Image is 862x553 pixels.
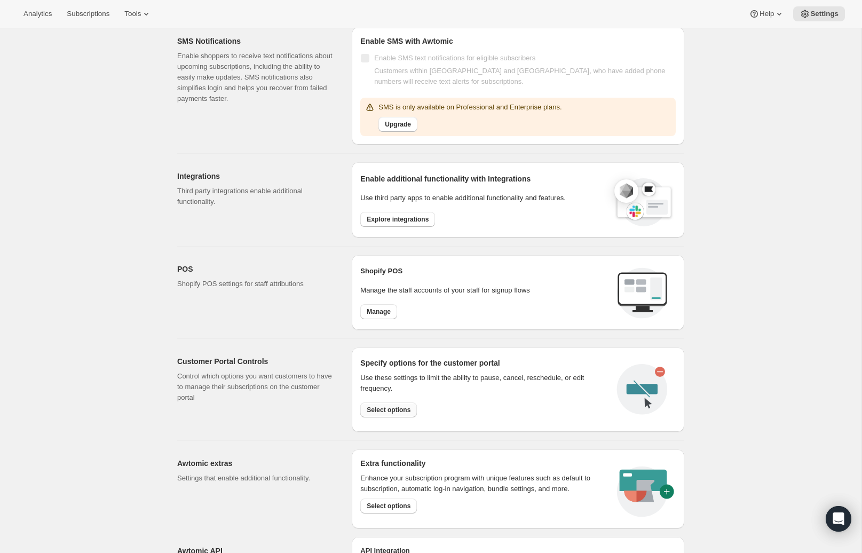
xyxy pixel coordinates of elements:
p: Shopify POS settings for staff attributions [177,279,335,289]
h2: POS [177,264,335,274]
p: Enhance your subscription program with unique features such as default to subscription, automatic... [360,473,604,494]
button: Analytics [17,6,58,21]
p: SMS is only available on Professional and Enterprise plans. [378,102,562,113]
h2: Enable additional functionality with Integrations [360,173,604,184]
p: Manage the staff accounts of your staff for signup flows [360,285,608,296]
h2: Enable SMS with Awtomic [360,36,676,46]
button: Settings [793,6,845,21]
p: Third party integrations enable additional functionality. [177,186,335,207]
button: Explore integrations [360,212,435,227]
h2: Specify options for the customer portal [360,358,608,368]
p: Enable shoppers to receive text notifications about upcoming subscriptions, including the ability... [177,51,335,104]
h2: Shopify POS [360,266,608,276]
button: Subscriptions [60,6,116,21]
span: Subscriptions [67,10,109,18]
h2: SMS Notifications [177,36,335,46]
span: Manage [367,307,391,316]
button: Select options [360,402,417,417]
p: Control which options you want customers to have to manage their subscriptions on the customer po... [177,371,335,403]
span: Select options [367,502,410,510]
button: Select options [360,499,417,513]
h2: Integrations [177,171,335,181]
h2: Customer Portal Controls [177,356,335,367]
span: Explore integrations [367,215,429,224]
span: Customers within [GEOGRAPHIC_DATA] and [GEOGRAPHIC_DATA], who have added phone numbers will recei... [374,67,665,85]
div: Use these settings to limit the ability to pause, cancel, reschedule, or edit frequency. [360,373,608,394]
span: Upgrade [385,120,411,129]
span: Tools [124,10,141,18]
span: Analytics [23,10,52,18]
button: Tools [118,6,158,21]
span: Help [760,10,774,18]
button: Help [742,6,791,21]
span: Select options [367,406,410,414]
span: Enable SMS text notifications for eligible subscribers [374,54,535,62]
div: Open Intercom Messenger [826,506,851,532]
h2: Awtomic extras [177,458,335,469]
button: Upgrade [378,117,417,132]
h2: Extra functionality [360,458,425,469]
span: Settings [810,10,839,18]
p: Use third party apps to enable additional functionality and features. [360,193,604,203]
p: Settings that enable additional functionality. [177,473,335,484]
button: Manage [360,304,397,319]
